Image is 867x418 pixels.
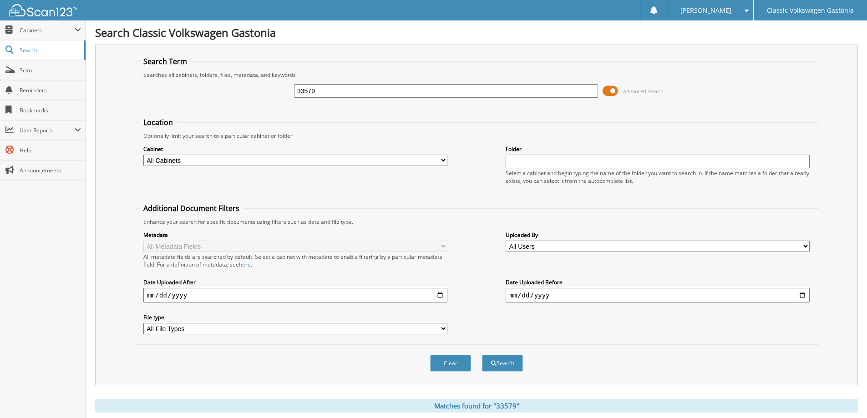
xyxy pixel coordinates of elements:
[139,218,814,226] div: Enhance your search for specific documents using filters such as date and file type.
[95,399,858,413] div: Matches found for "33579"
[506,169,810,185] div: Select a cabinet and begin typing the name of the folder you want to search in. If the name match...
[20,106,81,114] span: Bookmarks
[143,145,447,153] label: Cabinet
[143,231,447,239] label: Metadata
[143,313,447,321] label: File type
[9,4,77,16] img: scan123-logo-white.svg
[143,278,447,286] label: Date Uploaded After
[20,66,81,74] span: Scan
[139,132,814,140] div: Optionally limit your search to a particular cabinet or folder
[20,166,81,174] span: Announcements
[506,288,810,302] input: end
[20,126,75,134] span: User Reports
[143,288,447,302] input: start
[139,56,192,66] legend: Search Term
[430,355,471,372] button: Clear
[239,261,251,268] a: here
[767,8,854,13] span: Classic Volkswagen Gastonia
[482,355,523,372] button: Search
[20,46,80,54] span: Search
[680,8,731,13] span: [PERSON_NAME]
[623,88,664,95] span: Advanced Search
[506,231,810,239] label: Uploaded By
[143,253,447,268] div: All metadata fields are searched by default. Select a cabinet with metadata to enable filtering b...
[20,26,75,34] span: Cabinets
[139,203,244,213] legend: Additional Document Filters
[139,117,177,127] legend: Location
[95,25,858,40] h1: Search Classic Volkswagen Gastonia
[506,278,810,286] label: Date Uploaded Before
[506,145,810,153] label: Folder
[20,146,81,154] span: Help
[139,71,814,79] div: Searches all cabinets, folders, files, metadata, and keywords
[20,86,81,94] span: Reminders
